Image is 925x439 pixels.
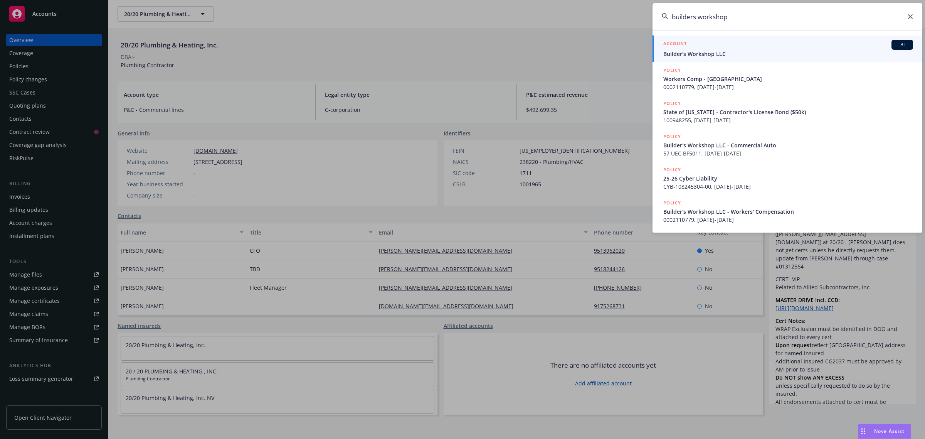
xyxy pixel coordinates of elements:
[663,208,913,216] span: Builder's Workshop LLC - Workers' Compensation
[663,141,913,149] span: Builder's Workshop LLC - Commercial Auto
[653,195,922,228] a: POLICYBuilder's Workshop LLC - Workers' Compensation0002110779, [DATE]-[DATE]
[653,128,922,162] a: POLICYBuilder's Workshop LLC - Commercial Auto57 UEC BF5011, [DATE]-[DATE]
[653,3,922,30] input: Search...
[663,100,681,107] h5: POLICY
[663,75,913,83] span: Workers Comp - [GEOGRAPHIC_DATA]
[663,108,913,116] span: State of [US_STATE] - Contractor's License Bond ($50k)
[895,41,910,48] span: BI
[663,199,681,207] h5: POLICY
[663,83,913,91] span: 0002110779, [DATE]-[DATE]
[663,174,913,182] span: 25-26 Cyber Liability
[663,216,913,224] span: 0002110779, [DATE]-[DATE]
[874,428,905,434] span: Nova Assist
[663,182,913,191] span: CYB-108245304-00, [DATE]-[DATE]
[653,35,922,62] a: ACCOUNTBIBuilder's Workshop LLC
[663,149,913,157] span: 57 UEC BF5011, [DATE]-[DATE]
[653,162,922,195] a: POLICY25-26 Cyber LiabilityCYB-108245304-00, [DATE]-[DATE]
[663,66,681,74] h5: POLICY
[858,424,911,439] button: Nova Assist
[663,133,681,140] h5: POLICY
[653,95,922,128] a: POLICYState of [US_STATE] - Contractor's License Bond ($50k)100948255, [DATE]-[DATE]
[663,116,913,124] span: 100948255, [DATE]-[DATE]
[663,166,681,174] h5: POLICY
[858,424,868,439] div: Drag to move
[653,62,922,95] a: POLICYWorkers Comp - [GEOGRAPHIC_DATA]0002110779, [DATE]-[DATE]
[663,50,913,58] span: Builder's Workshop LLC
[663,40,687,49] h5: ACCOUNT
